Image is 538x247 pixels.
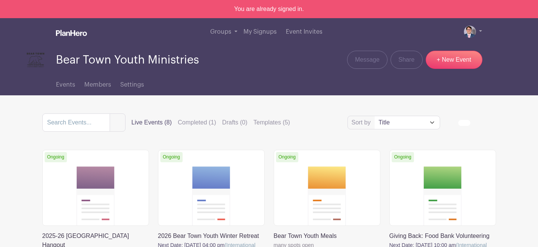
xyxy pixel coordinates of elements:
[132,118,290,127] div: filters
[56,71,75,95] a: Events
[355,55,380,64] span: Message
[56,82,75,88] span: Events
[283,18,326,45] a: Event Invites
[352,118,373,127] label: Sort by
[132,118,172,127] label: Live Events (8)
[56,54,199,66] span: Bear Town Youth Ministries
[207,18,241,45] a: Groups
[56,30,87,36] img: logo_white-6c42ec7e38ccf1d336a20a19083b03d10ae64f83f12c07503d8b9e83406b4c7d.svg
[253,118,290,127] label: Templates (5)
[464,26,476,38] img: T.%20Moore%20Headshot%202024.jpg
[398,55,415,64] span: Share
[120,71,144,95] a: Settings
[458,120,496,126] div: order and view
[347,51,388,69] a: Message
[286,29,322,35] span: Event Invites
[24,48,47,71] img: Bear%20Town%20Youth%20Ministries%20Logo.png
[391,51,423,69] a: Share
[84,71,111,95] a: Members
[240,18,280,45] a: My Signups
[222,118,248,127] label: Drafts (0)
[42,113,110,132] input: Search Events...
[210,29,231,35] span: Groups
[426,51,482,69] a: + New Event
[120,82,144,88] span: Settings
[243,29,277,35] span: My Signups
[178,118,216,127] label: Completed (1)
[84,82,111,88] span: Members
